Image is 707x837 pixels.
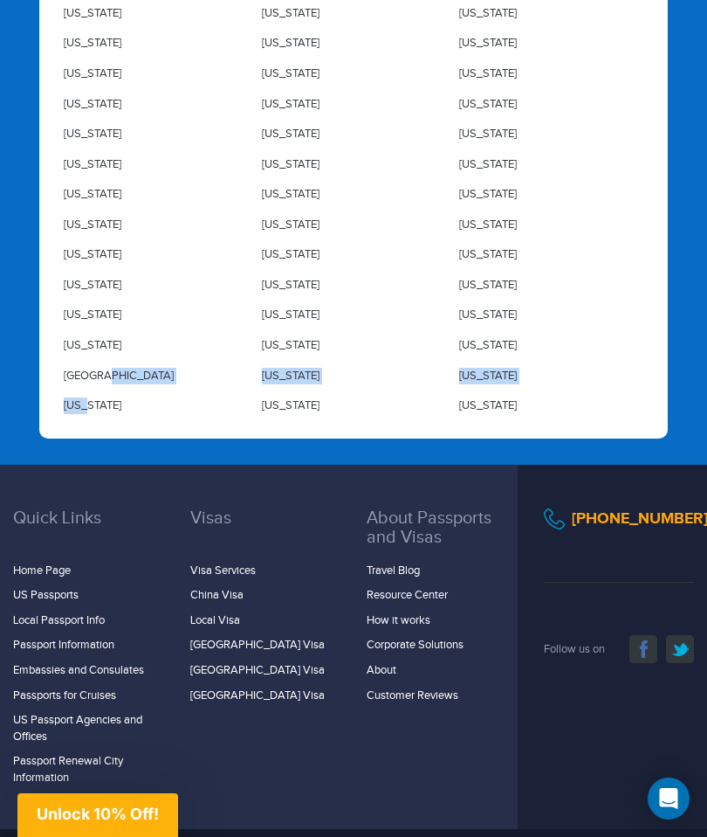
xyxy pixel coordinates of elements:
[367,508,518,554] h3: About Passports and Visas
[13,688,116,702] a: Passports for Cruises
[190,613,240,627] a: Local Visa
[367,564,420,578] a: Travel Blog
[459,369,517,383] a: [US_STATE]
[190,663,325,677] a: [GEOGRAPHIC_DATA] Visa
[64,218,121,232] a: [US_STATE]
[64,187,121,201] a: [US_STATE]
[64,308,121,322] a: [US_STATE]
[459,36,517,50] a: [US_STATE]
[262,127,319,141] a: [US_STATE]
[262,308,319,322] a: [US_STATE]
[367,588,448,602] a: Resource Center
[13,564,71,578] a: Home Page
[367,613,430,627] a: How it works
[459,308,517,322] a: [US_STATE]
[64,369,174,383] a: [GEOGRAPHIC_DATA]
[190,638,325,652] a: [GEOGRAPHIC_DATA] Visa
[459,338,517,352] a: [US_STATE]
[64,398,121,412] a: [US_STATE]
[459,398,517,412] a: [US_STATE]
[367,638,463,652] a: Corporate Solutions
[64,338,121,352] a: [US_STATE]
[13,613,105,627] a: Local Passport Info
[459,247,517,261] a: [US_STATE]
[262,247,319,261] a: [US_STATE]
[262,218,319,232] a: [US_STATE]
[459,157,517,171] a: [US_STATE]
[544,642,605,656] span: Follow us on
[262,97,319,111] a: [US_STATE]
[262,398,319,412] a: [US_STATE]
[459,278,517,292] a: [US_STATE]
[190,508,341,554] h3: Visas
[459,218,517,232] a: [US_STATE]
[262,278,319,292] a: [US_STATE]
[64,247,121,261] a: [US_STATE]
[190,688,325,702] a: [GEOGRAPHIC_DATA] Visa
[17,793,178,837] div: Unlock 10% Off!
[13,508,164,554] h3: Quick Links
[648,778,690,820] div: Open Intercom Messenger
[367,688,458,702] a: Customer Reviews
[190,564,256,578] a: Visa Services
[190,588,244,602] a: China Visa
[64,66,121,80] a: [US_STATE]
[13,754,123,785] a: Passport Renewal City Information
[459,97,517,111] a: [US_STATE]
[262,369,319,383] a: [US_STATE]
[459,66,517,80] a: [US_STATE]
[37,805,159,823] span: Unlock 10% Off!
[666,635,694,663] a: twitter
[459,127,517,141] a: [US_STATE]
[262,157,319,171] a: [US_STATE]
[64,278,121,292] a: [US_STATE]
[367,663,396,677] a: About
[13,663,144,677] a: Embassies and Consulates
[262,66,319,80] a: [US_STATE]
[13,713,142,744] a: US Passport Agencies and Offices
[13,588,79,602] a: US Passports
[64,6,121,20] a: [US_STATE]
[459,187,517,201] a: [US_STATE]
[64,127,121,141] a: [US_STATE]
[64,97,121,111] a: [US_STATE]
[262,338,319,352] a: [US_STATE]
[262,187,319,201] a: [US_STATE]
[64,157,121,171] a: [US_STATE]
[262,36,319,50] a: [US_STATE]
[13,638,114,652] a: Passport Information
[262,6,319,20] a: [US_STATE]
[459,6,517,20] a: [US_STATE]
[64,36,121,50] a: [US_STATE]
[629,635,657,663] a: facebook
